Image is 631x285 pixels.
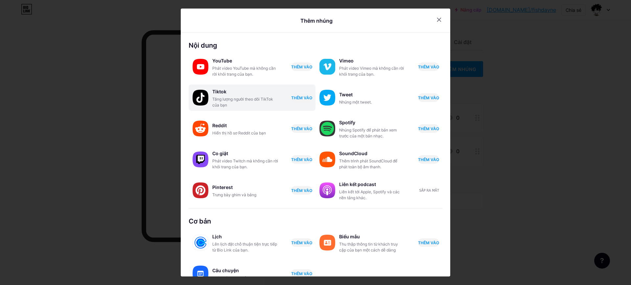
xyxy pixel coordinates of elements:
[193,121,208,136] img: reddit
[418,62,439,71] button: THÊM VÀO
[339,242,398,252] font: Thu thập thông tin từ khách truy cập của bạn một cách dễ dàng
[339,151,367,156] font: SoundCloud
[212,158,278,169] font: Phát video Twitch mà không cần rời khỏi trang của bạn.
[291,93,312,102] button: THÊM VÀO
[212,131,266,135] font: Hiển thị hồ sơ Reddit của bạn
[419,189,439,192] font: Sắp ra mắt
[418,155,439,164] button: THÊM VÀO
[418,157,439,162] font: THÊM VÀO
[339,58,354,63] font: Vimeo
[291,188,312,193] font: THÊM VÀO
[291,124,312,133] button: THÊM VÀO
[339,158,397,169] font: Thêm trình phát SoundCloud để phát toàn bộ âm thanh.
[319,59,335,75] img: vimeo
[339,181,376,187] font: Liên kết podcast
[339,92,353,97] font: Tweet
[291,186,312,195] button: THÊM VÀO
[212,192,256,197] font: Trưng bày ghim và bảng
[193,90,208,106] img: tiktok
[418,126,439,131] font: THÊM VÀO
[212,58,232,63] font: YouTube
[291,95,312,100] font: THÊM VÀO
[418,124,439,133] button: THÊM VÀO
[339,234,360,239] font: Biểu mẫu
[212,268,239,273] font: Câu chuyện
[319,121,335,136] img: Spotify
[212,151,228,156] font: Co giật
[339,128,397,138] font: Nhúng Spotify để phát bản xem trước của một bản nhạc.
[291,157,312,162] font: THÊM VÀO
[319,182,335,198] img: liên kết podcast
[212,184,233,190] font: Pinterest
[291,126,312,131] font: THÊM VÀO
[291,271,312,276] font: THÊM VÀO
[291,238,312,247] button: THÊM VÀO
[300,17,333,24] font: Thêm nhúng
[418,64,439,69] font: THÊM VÀO
[291,269,312,278] button: THÊM VÀO
[189,41,217,49] font: Nội dung
[339,66,404,77] font: Phát video Vimeo mà không cần rời khỏi trang của bạn.
[193,152,208,167] img: co giật
[291,240,312,245] font: THÊM VÀO
[193,266,208,281] img: câu chuyện
[418,240,439,245] font: THÊM VÀO
[291,64,312,69] font: THÊM VÀO
[418,238,439,247] button: THÊM VÀO
[319,152,335,167] img: đám mây âm thanh
[212,66,276,77] font: Phát video YouTube mà không cần rời khỏi trang của bạn.
[319,235,335,250] img: các hình thức
[291,155,312,164] button: THÊM VÀO
[212,234,222,239] font: Lịch
[212,97,273,107] font: Tăng lượng người theo dõi TikTok của bạn
[193,235,208,250] img: lịch trình
[418,95,439,100] font: THÊM VÀO
[212,275,249,280] font: Thêm vùng văn bản
[212,89,226,94] font: Tiktok
[212,242,277,252] font: Lên lịch đặt chỗ thuận tiện trực tiếp từ Bio Link của bạn.
[193,59,208,75] img: youtube
[291,62,312,71] button: THÊM VÀO
[193,182,208,198] img: Pinterest
[189,217,211,225] font: Cơ bản
[339,120,355,125] font: Spotify
[339,189,400,200] font: Liên kết tới Apple, Spotify và các nền tảng khác.
[339,100,372,105] font: Nhúng một tweet.
[212,123,227,128] font: Reddit
[418,93,439,102] button: THÊM VÀO
[319,90,335,106] img: Twitter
